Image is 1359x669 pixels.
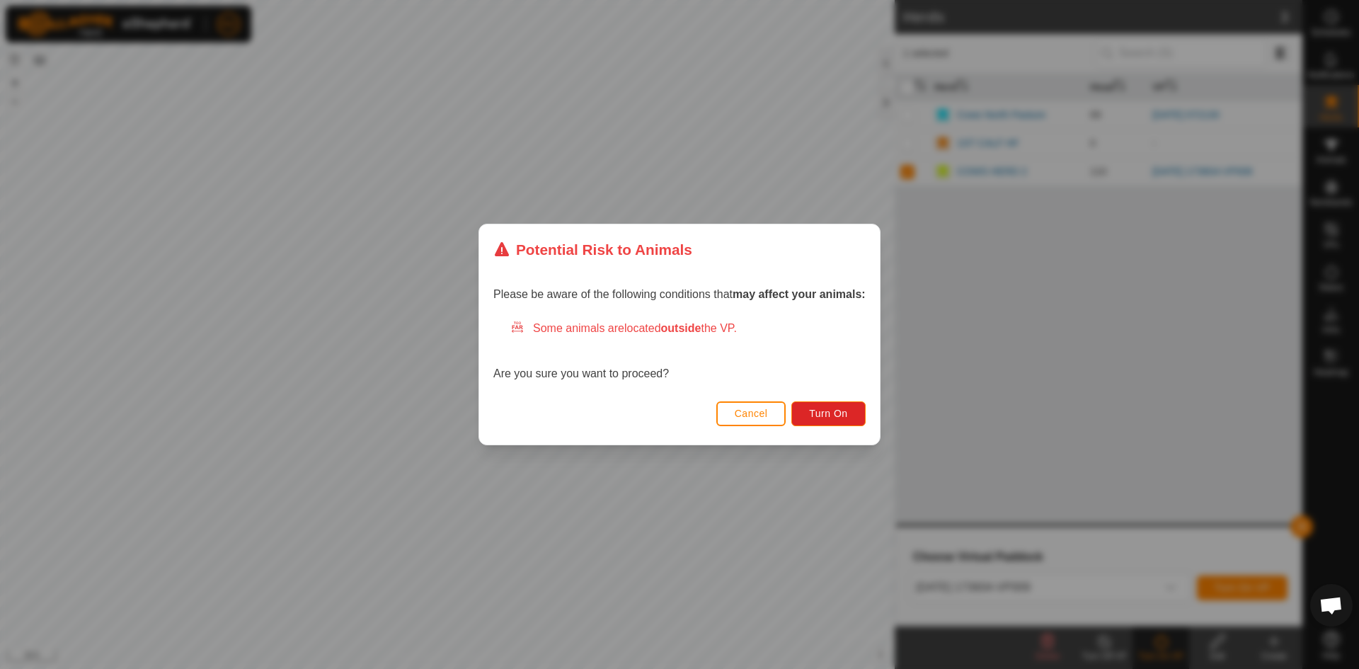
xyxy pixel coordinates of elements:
div: Potential Risk to Animals [493,239,692,261]
span: Please be aware of the following conditions that [493,288,866,300]
div: Some animals are [510,320,866,337]
span: Cancel [735,408,768,419]
button: Cancel [716,401,786,426]
strong: may affect your animals: [733,288,866,300]
button: Turn On [792,401,866,426]
strong: outside [661,322,701,334]
span: Turn On [810,408,848,419]
a: Open chat [1310,584,1353,627]
span: located the VP. [624,322,737,334]
div: Are you sure you want to proceed? [493,320,866,382]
